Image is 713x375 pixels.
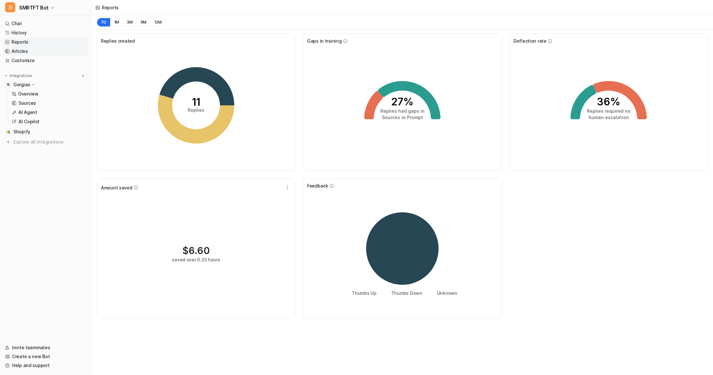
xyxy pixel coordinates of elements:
[6,83,10,87] img: Gorgias
[3,47,89,56] a: Articles
[5,139,11,145] img: explore all integrations
[387,290,422,296] li: Thumbs Down
[123,18,137,27] button: 3M
[347,290,376,296] li: Thumbs Up
[9,108,89,117] a: AI Agent
[587,108,631,114] tspan: Replies required no
[4,74,8,78] img: expand menu
[102,4,119,11] div: Reports
[3,352,89,361] a: Create a new Bot
[9,117,89,126] a: AI Copilot
[307,182,328,189] span: Feedback
[513,38,547,44] span: Deflection rate
[110,18,123,27] button: 1M
[3,38,89,46] a: Reports
[188,107,204,113] tspan: Replies
[150,18,166,27] button: 12M
[18,109,37,116] p: AI Agent
[19,3,49,12] span: SMRTFT Bot
[3,56,89,65] a: Customize
[9,99,89,108] a: Sources
[101,184,132,191] span: Amount saved
[3,138,89,146] a: Explore all integrations
[18,118,39,125] p: AI Copilot
[3,28,89,37] a: History
[18,100,36,106] p: Sources
[382,115,423,120] tspan: Sources or Prompt
[3,361,89,370] a: Help and support
[3,127,89,136] a: ShopifyShopify
[13,137,86,147] span: Explore all integrations
[3,343,89,352] a: Invite teammates
[18,91,39,97] p: Overview
[97,18,110,27] button: 7D
[589,115,629,120] tspan: human escalation
[597,96,620,108] tspan: 36%
[13,81,30,88] p: Gorgias
[433,290,457,296] li: Unknown
[13,129,30,135] span: Shopify
[188,245,210,256] span: 6.60
[391,96,413,108] tspan: 27%
[192,96,200,108] tspan: 11
[101,38,135,44] span: Replies created
[380,108,425,114] tspan: Replies had gaps in
[6,130,10,134] img: Shopify
[137,18,151,27] button: 6M
[5,2,15,12] span: S
[182,245,210,256] div: $
[3,73,34,79] button: Integrations
[172,256,220,263] div: saved over 0.33 hours
[81,74,85,78] img: menu_add.svg
[9,89,89,98] a: Overview
[10,73,32,78] p: Integrations
[3,19,89,28] a: Chat
[307,38,342,44] span: Gaps in training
